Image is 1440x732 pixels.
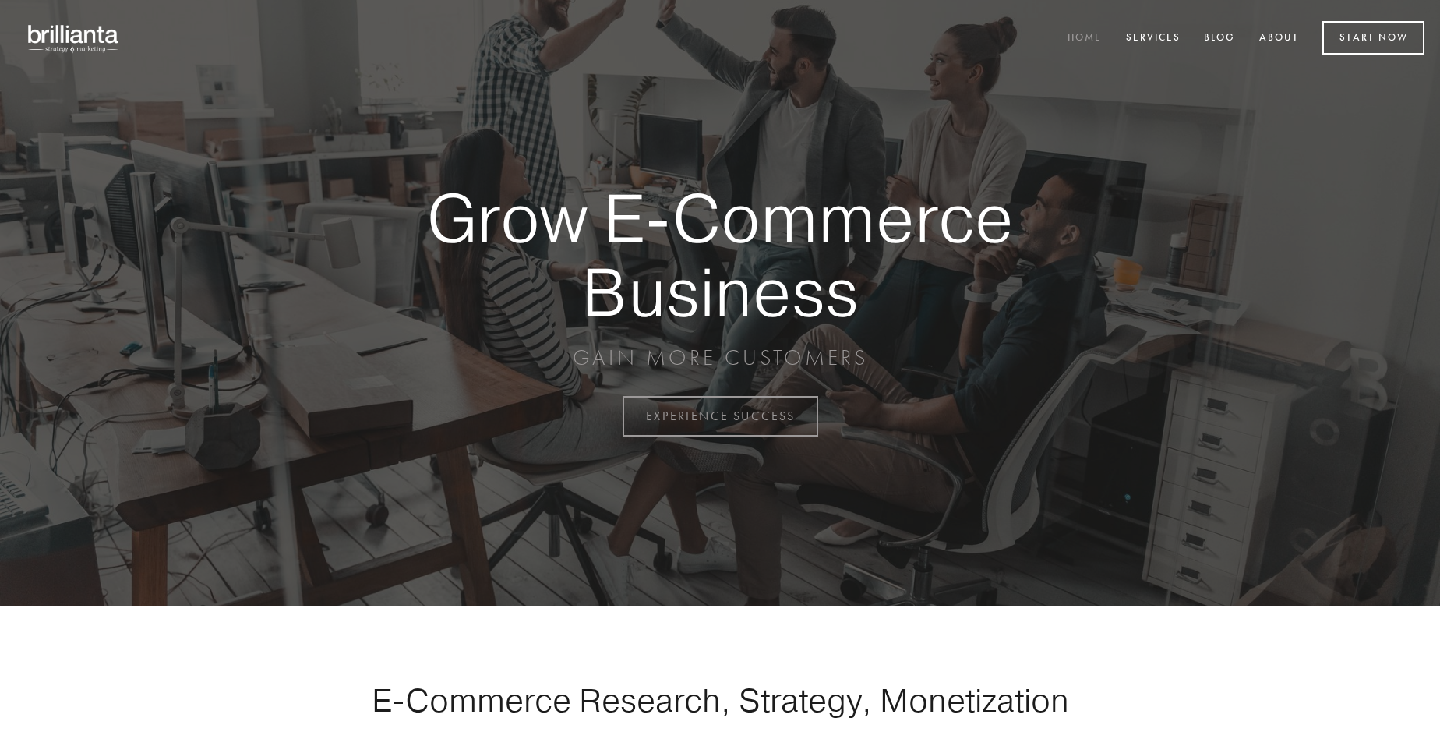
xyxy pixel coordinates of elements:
a: Start Now [1322,21,1424,55]
h1: E-Commerce Research, Strategy, Monetization [323,681,1117,720]
img: brillianta - research, strategy, marketing [16,16,132,61]
a: Blog [1194,26,1245,51]
a: EXPERIENCE SUCCESS [623,396,818,437]
a: Home [1057,26,1112,51]
a: Services [1116,26,1191,51]
p: GAIN MORE CUSTOMERS [372,344,1068,372]
a: About [1249,26,1309,51]
strong: Grow E-Commerce Business [372,181,1068,328]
